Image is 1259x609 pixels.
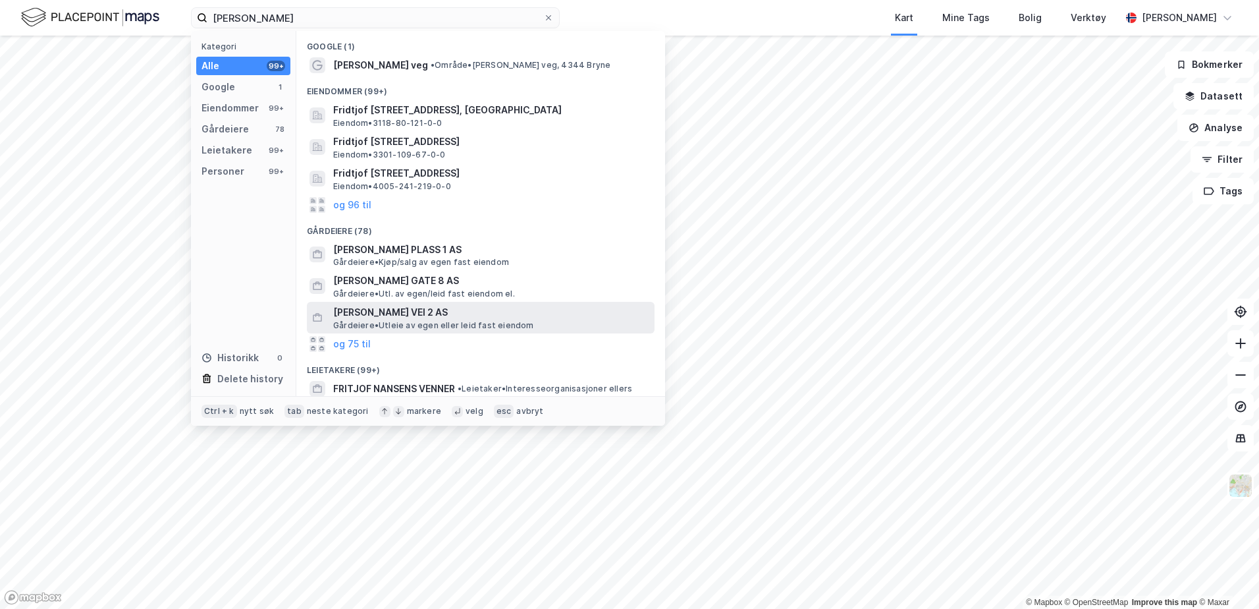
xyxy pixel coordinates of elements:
[1193,546,1259,609] div: Kontrollprogram for chat
[895,10,913,26] div: Kart
[431,60,435,70] span: •
[217,371,283,387] div: Delete history
[431,60,610,71] span: Område • [PERSON_NAME] veg, 4344 Bryne
[333,242,649,258] span: [PERSON_NAME] PLASS 1 AS
[333,336,371,352] button: og 75 til
[201,42,290,51] div: Kategori
[333,102,649,118] span: Fridtjof [STREET_ADDRESS], [GEOGRAPHIC_DATA]
[333,197,371,213] button: og 96 til
[21,6,159,29] img: logo.f888ab2527a4732fd821a326f86c7f29.svg
[296,216,665,239] div: Gårdeiere (78)
[333,57,428,73] span: [PERSON_NAME] veg
[296,76,665,100] div: Eiendommer (99+)
[307,406,369,417] div: neste kategori
[1142,10,1217,26] div: [PERSON_NAME]
[4,590,62,605] a: Mapbox homepage
[1019,10,1042,26] div: Bolig
[1026,598,1062,607] a: Mapbox
[1192,178,1254,204] button: Tags
[458,384,462,393] span: •
[1065,598,1129,607] a: OpenStreetMap
[267,145,285,156] div: 99+
[267,103,285,113] div: 99+
[494,405,514,418] div: esc
[275,124,285,134] div: 78
[333,257,509,268] span: Gårdeiere • Kjøp/salg av egen fast eiendom
[333,320,534,331] span: Gårdeiere • Utleie av egen eller leid fast eiendom
[333,150,446,160] span: Eiendom • 3301-109-67-0-0
[333,381,455,397] span: FRITJOF NANSENS VENNER
[267,166,285,177] div: 99+
[275,82,285,92] div: 1
[333,118,442,129] span: Eiendom • 3118-80-121-0-0
[407,406,441,417] div: markere
[201,79,235,95] div: Google
[333,165,649,181] span: Fridtjof [STREET_ADDRESS]
[207,8,543,28] input: Søk på adresse, matrikkel, gårdeiere, leietakere eller personer
[466,406,483,417] div: velg
[1191,146,1254,173] button: Filter
[201,58,219,74] div: Alle
[516,406,543,417] div: avbryt
[201,405,237,418] div: Ctrl + k
[296,355,665,378] div: Leietakere (99+)
[201,100,259,116] div: Eiendommer
[1177,115,1254,141] button: Analyse
[333,273,649,289] span: [PERSON_NAME] GATE 8 AS
[296,31,665,55] div: Google (1)
[333,181,451,192] span: Eiendom • 4005-241-219-0-0
[201,121,249,137] div: Gårdeiere
[1071,10,1106,26] div: Verktøy
[942,10,990,26] div: Mine Tags
[1165,51,1254,78] button: Bokmerker
[333,304,649,320] span: [PERSON_NAME] VEI 2 AS
[333,134,649,150] span: Fridtjof [STREET_ADDRESS]
[1132,598,1197,607] a: Improve this map
[240,406,275,417] div: nytt søk
[201,142,252,158] div: Leietakere
[1228,473,1253,498] img: Z
[284,405,304,418] div: tab
[275,353,285,363] div: 0
[201,163,244,179] div: Personer
[201,350,259,366] div: Historikk
[1193,546,1259,609] iframe: Chat Widget
[267,61,285,71] div: 99+
[458,384,632,394] span: Leietaker • Interesseorganisasjoner ellers
[333,289,515,299] span: Gårdeiere • Utl. av egen/leid fast eiendom el.
[1173,83,1254,109] button: Datasett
